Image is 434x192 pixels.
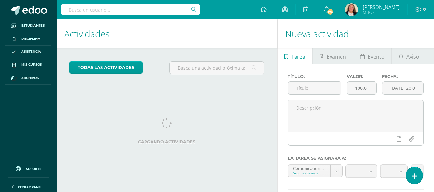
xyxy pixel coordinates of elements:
span: Aviso [406,49,419,64]
input: Puntos máximos [347,82,376,94]
input: Fecha de entrega [382,82,423,94]
h1: Actividades [64,19,270,48]
label: Fecha: [382,74,424,79]
span: Estudiantes [21,23,45,28]
input: Busca una actividad próxima aquí... [170,62,264,74]
a: Comunicación y Lenguage Bas I 'A'Séptimo Básicos [288,165,343,177]
div: Séptimo Básicos [293,171,326,175]
div: Comunicación y Lenguage Bas I 'A' [293,165,326,171]
label: Cargando actividades [69,139,264,144]
label: La tarea se asignará a: [288,156,424,161]
span: Archivos [21,75,39,80]
span: Examen [327,49,346,64]
a: Tarea [278,48,312,64]
a: Examen [313,48,353,64]
label: Título: [288,74,341,79]
span: Mi Perfil [363,10,400,15]
a: Archivos [5,71,51,85]
a: Evento [353,48,391,64]
a: Disciplina [5,32,51,46]
span: Disciplina [21,36,40,41]
span: Asistencia [21,49,41,54]
a: Estudiantes [5,19,51,32]
span: [PERSON_NAME] [363,4,400,10]
h1: Nueva actividad [285,19,426,48]
img: baba47cf35c54130fc8b4a41d66c83a5.png [345,3,358,16]
span: Cerrar panel [18,185,42,189]
input: Título [288,82,341,94]
a: Asistencia [5,46,51,59]
a: Mis cursos [5,58,51,71]
span: Evento [368,49,385,64]
span: Soporte [26,166,41,171]
label: Valor: [347,74,377,79]
span: 174 [327,8,334,15]
a: Aviso [392,48,426,64]
span: Tarea [291,49,305,64]
a: todas las Actividades [69,61,143,74]
input: Busca un usuario... [61,4,200,15]
span: Mis cursos [21,62,42,67]
a: Soporte [8,160,49,176]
